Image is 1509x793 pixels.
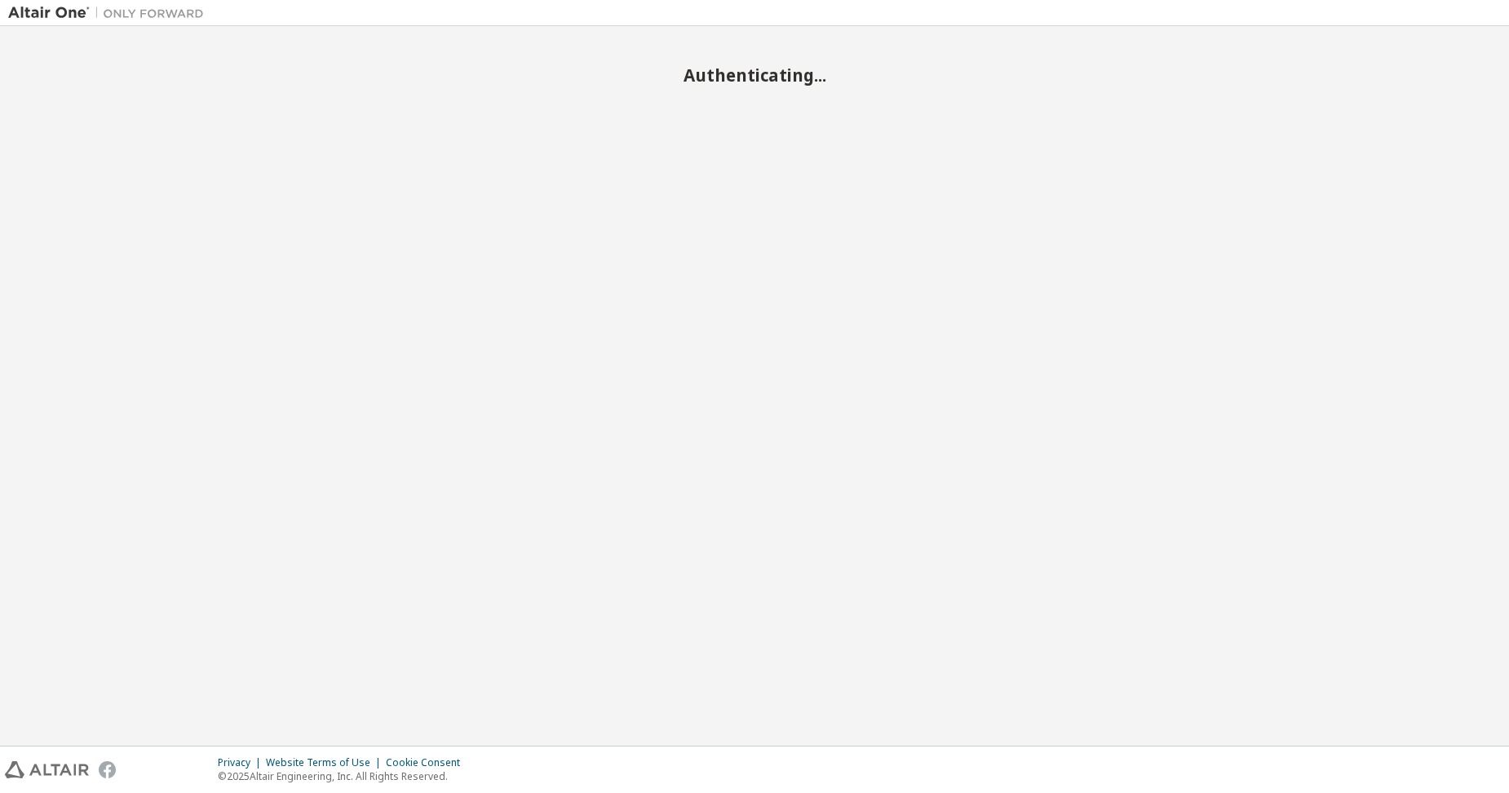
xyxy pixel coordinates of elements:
[8,64,1501,86] h2: Authenticating...
[99,761,116,778] img: facebook.svg
[386,756,470,769] div: Cookie Consent
[8,5,212,21] img: Altair One
[218,756,266,769] div: Privacy
[5,761,89,778] img: altair_logo.svg
[266,756,386,769] div: Website Terms of Use
[218,769,470,783] p: © 2025 Altair Engineering, Inc. All Rights Reserved.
